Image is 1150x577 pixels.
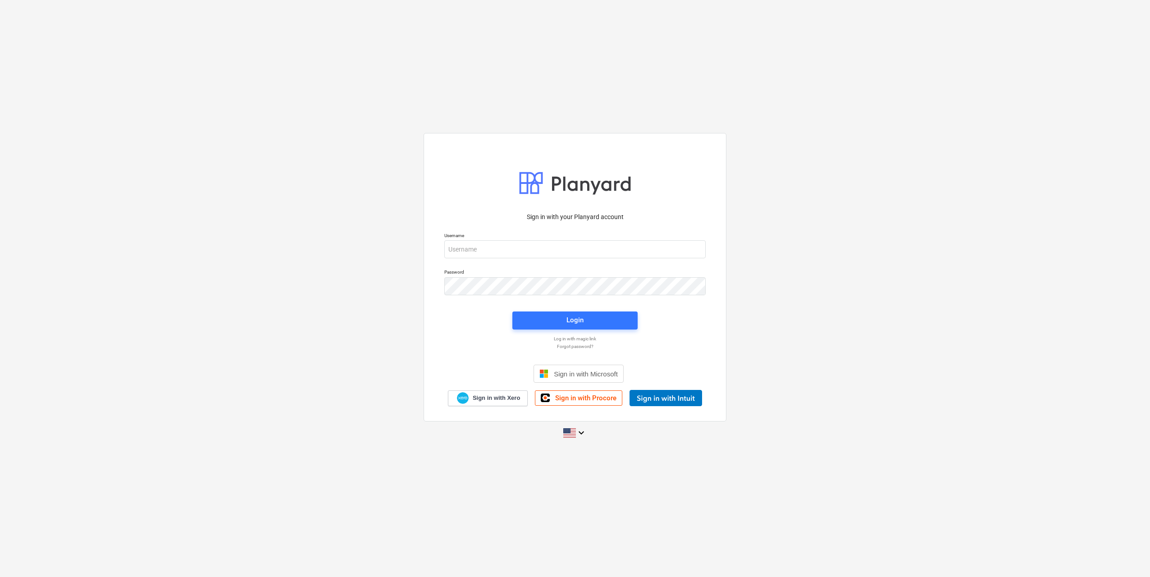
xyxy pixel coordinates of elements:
p: Password [444,269,706,277]
img: Microsoft logo [539,369,548,378]
button: Login [512,311,638,330]
p: Sign in with your Planyard account [444,212,706,222]
a: Forgot password? [440,343,710,349]
span: Sign in with Procore [555,394,616,402]
div: Login [566,314,584,326]
img: Xero logo [457,392,469,404]
input: Username [444,240,706,258]
i: keyboard_arrow_down [576,427,587,438]
span: Sign in with Microsoft [554,370,618,378]
a: Sign in with Procore [535,390,622,406]
p: Username [444,233,706,240]
span: Sign in with Xero [473,394,520,402]
a: Log in with magic link [440,336,710,342]
a: Sign in with Xero [448,390,528,406]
